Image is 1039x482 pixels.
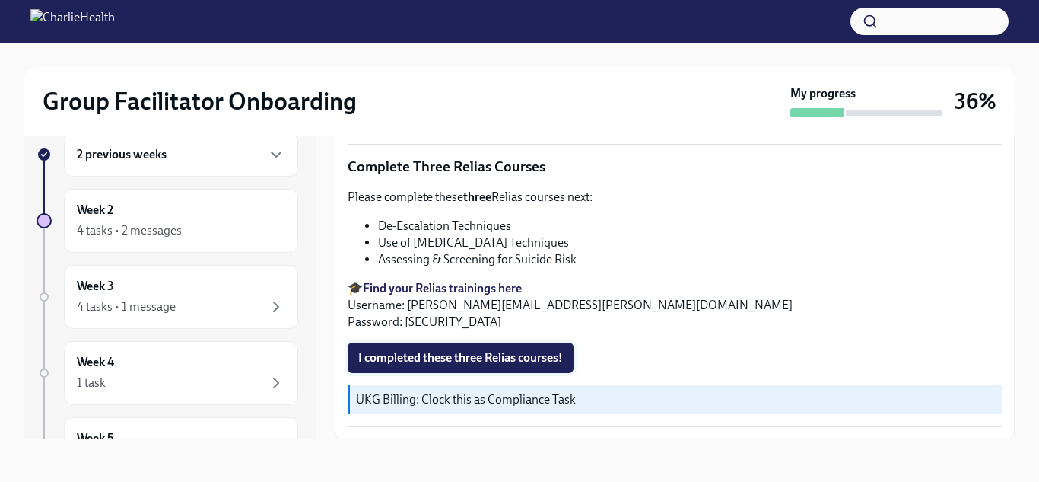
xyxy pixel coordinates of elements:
[77,202,113,219] h6: Week 2
[356,391,996,408] p: UKG Billing: Clock this as Compliance Task
[30,9,115,34] img: CharlieHealth
[348,280,1002,330] p: 🎓 Username: [PERSON_NAME][EMAIL_ADDRESS][PERSON_NAME][DOMAIN_NAME] Password: [SECURITY_DATA]
[77,146,167,163] h6: 2 previous weeks
[790,85,856,102] strong: My progress
[37,189,298,253] a: Week 24 tasks • 2 messages
[378,235,1002,251] li: Use of [MEDICAL_DATA] Techniques
[77,222,182,239] div: 4 tasks • 2 messages
[348,343,574,373] button: I completed these three Relias courses!
[363,281,522,295] a: Find your Relias trainings here
[77,430,114,447] h6: Week 5
[348,157,1002,177] p: Complete Three Relias Courses
[378,218,1002,235] li: De-Escalation Techniques
[37,341,298,405] a: Week 41 task
[37,265,298,329] a: Week 34 tasks • 1 message
[43,86,357,117] h2: Group Facilitator Onboarding
[77,354,114,371] h6: Week 4
[37,417,298,481] a: Week 5
[64,132,298,177] div: 2 previous weeks
[348,189,1002,206] p: Please complete these Relias courses next:
[378,251,1002,268] li: Assessing & Screening for Suicide Risk
[955,88,996,115] h3: 36%
[358,350,563,365] span: I completed these three Relias courses!
[463,190,491,204] strong: three
[77,375,106,391] div: 1 task
[77,298,176,315] div: 4 tasks • 1 message
[77,278,114,295] h6: Week 3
